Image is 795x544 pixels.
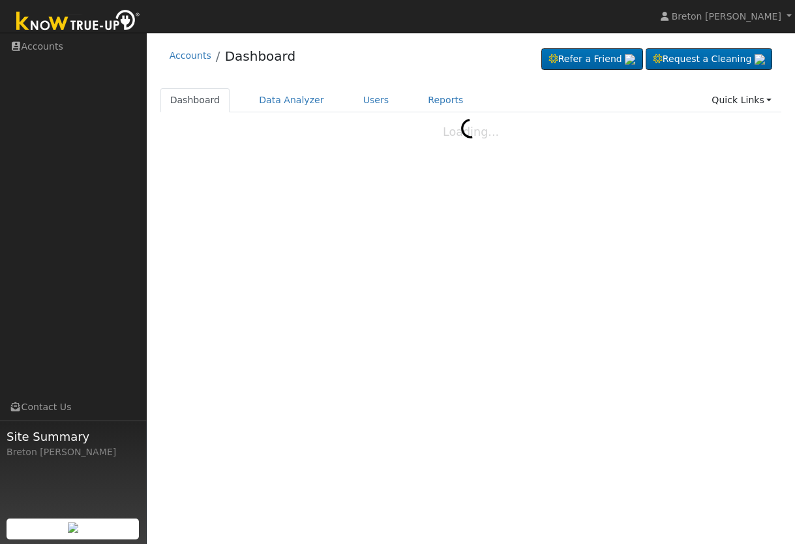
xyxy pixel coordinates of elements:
[7,428,140,445] span: Site Summary
[7,445,140,459] div: Breton [PERSON_NAME]
[418,88,473,112] a: Reports
[541,48,643,71] a: Refer a Friend
[68,522,78,533] img: retrieve
[755,54,765,65] img: retrieve
[646,48,772,71] a: Request a Cleaning
[625,54,635,65] img: retrieve
[170,50,211,61] a: Accounts
[672,11,781,22] span: Breton [PERSON_NAME]
[353,88,399,112] a: Users
[702,88,781,112] a: Quick Links
[249,88,334,112] a: Data Analyzer
[10,7,147,37] img: Know True-Up
[160,88,230,112] a: Dashboard
[225,48,296,64] a: Dashboard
